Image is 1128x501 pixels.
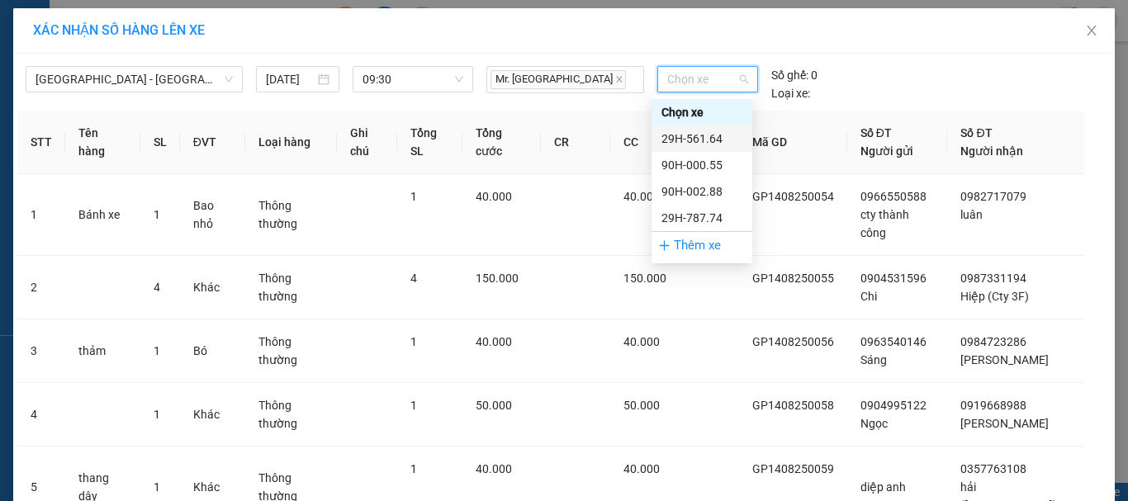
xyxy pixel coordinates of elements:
span: 0919668988 [960,399,1026,412]
th: STT [17,111,65,174]
span: 150.000 [476,272,519,285]
span: [PERSON_NAME] [960,417,1049,430]
span: Hiệp (Cty 3F) [960,290,1029,303]
td: Bánh xe [65,174,140,256]
span: luân [960,208,983,221]
span: 835 Giải Phóng, Giáp Bát [22,34,168,48]
img: logo [6,83,9,160]
span: 1 [154,408,160,421]
div: Chọn xe [652,99,752,125]
th: ĐVT [180,111,245,174]
span: 40.000 [476,462,512,475]
td: 2 [17,256,65,319]
td: Khác [180,383,245,447]
span: 150.000 [623,272,666,285]
span: 0984723286 [960,335,1026,348]
th: Mã GD [739,111,847,174]
span: Số ghế: [771,66,808,84]
span: Người gửi [860,144,913,158]
span: 0904531596 [860,272,927,285]
span: GP1408250059 [752,462,834,475]
span: 40.000 [623,190,660,203]
span: [PERSON_NAME] [960,353,1049,366]
span: 50.000 [476,399,512,412]
span: 1 [410,190,417,203]
th: Ghi chú [337,111,398,174]
span: GP1408250056 [752,335,834,348]
span: 50.000 [623,399,660,412]
th: CR [541,111,610,174]
span: 4 [410,272,417,285]
span: close [615,75,623,83]
span: 09:30 [363,67,464,92]
th: CC [610,111,680,174]
th: Tổng cước [462,111,541,174]
div: 90H-000.55 [652,152,752,178]
input: 15/08/2025 [266,70,314,88]
span: 1 [154,344,160,357]
div: Chọn xe [661,103,742,121]
span: GP1408250058 [752,399,834,412]
span: cty thành công [860,208,909,239]
span: Ngọc [860,417,888,430]
td: Bó [180,319,245,383]
div: 29H-787.74 [661,209,742,227]
span: 0357763108 [960,462,1026,475]
span: 0904995122 [860,399,927,412]
span: 40.000 [476,190,512,203]
span: Số ĐT [960,126,992,139]
span: 0966550588 [860,190,927,203]
span: XÁC NHẬN SỐ HÀNG LÊN XE [33,22,205,38]
td: 4 [17,383,65,447]
td: Thông thường [245,383,337,447]
span: Người nhận [960,144,1023,158]
span: Loại xe: [771,84,810,102]
div: 90H-000.55 [661,156,742,174]
div: 29H-787.74 [652,205,752,231]
span: Fanpage: CargobusMK - Hotline/Zalo: 082.3.29.22.29 [15,51,173,80]
th: SL [140,111,180,174]
span: Hà Nội - Phủ Lý [36,67,233,92]
span: diệp anh [860,480,906,494]
span: 40.000 [623,462,660,475]
td: Bao nhỏ [180,174,245,256]
span: 0982717079 [960,190,1026,203]
td: Thông thường [245,174,337,256]
span: 0987331194 [960,272,1026,285]
span: 4 [154,281,160,294]
span: GP1408250054 [752,190,834,203]
span: 40.000 [623,335,660,348]
span: GP1508250004 [178,117,277,135]
th: Tên hàng [65,111,140,174]
span: GP1408250055 [752,272,834,285]
span: 0963540146 [860,335,927,348]
span: 1 [410,399,417,412]
th: Tổng SL [397,111,462,174]
span: Mr. [GEOGRAPHIC_DATA] [491,70,626,89]
span: Cargobus MK [33,8,154,30]
td: Thông thường [245,256,337,319]
th: Loại hàng [245,111,337,174]
span: plus [658,239,671,252]
div: 0 [771,66,818,84]
span: Sáng [860,353,887,366]
span: close [1085,24,1098,37]
button: Close [1069,8,1115,54]
span: 1 [154,208,160,221]
span: 1 [410,462,417,475]
span: Chi [860,290,877,303]
span: 1 [410,335,417,348]
td: 3 [17,319,65,383]
td: thảm [65,319,140,383]
td: 1 [17,174,65,256]
div: 29H-561.64 [652,125,752,152]
td: Thông thường [245,319,337,383]
span: Chọn xe [667,67,748,92]
div: 90H-002.88 [661,182,742,201]
span: 40.000 [476,335,512,348]
td: Khác [180,256,245,319]
span: 1 [154,480,160,494]
div: 29H-561.64 [661,130,742,148]
span: Số ĐT [860,126,892,139]
div: Thêm xe [652,231,752,260]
